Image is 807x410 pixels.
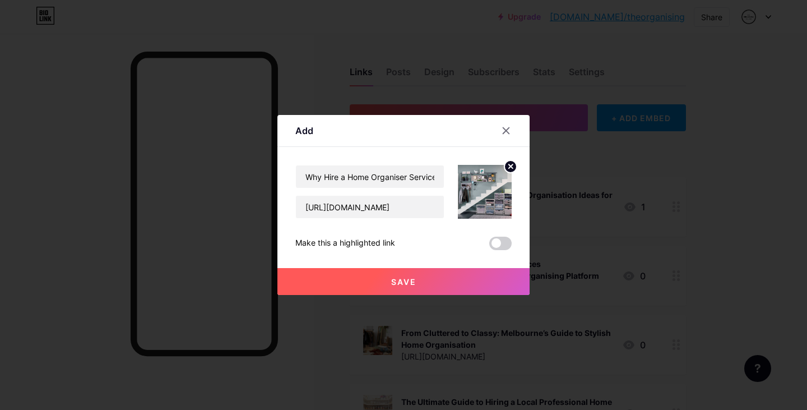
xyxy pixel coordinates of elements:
[295,237,395,250] div: Make this a highlighted link
[277,268,530,295] button: Save
[296,196,444,218] input: URL
[391,277,416,287] span: Save
[296,165,444,188] input: Title
[458,165,512,219] img: link_thumbnail
[295,124,313,137] div: Add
